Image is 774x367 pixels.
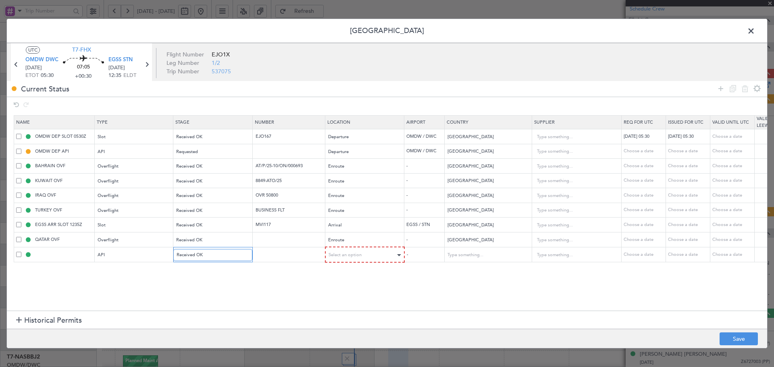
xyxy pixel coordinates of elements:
div: Choose a date [712,133,754,140]
header: [GEOGRAPHIC_DATA] [7,19,767,43]
div: Choose a date [624,177,666,184]
span: Valid Until Utc [712,119,749,125]
div: Choose a date [668,236,710,243]
div: Choose a date [668,163,710,170]
div: Choose a date [668,222,710,228]
button: Save [720,332,758,345]
div: Choose a date [624,163,666,170]
div: Choose a date [668,177,710,184]
div: Choose a date [624,222,666,228]
div: Choose a date [668,192,710,199]
div: Choose a date [712,222,754,228]
div: Choose a date [624,148,666,155]
div: Choose a date [712,148,754,155]
div: Choose a date [668,251,710,258]
span: Issued For Utc [668,119,703,125]
div: Choose a date [668,148,710,155]
div: Choose a date [712,236,754,243]
div: Choose a date [712,163,754,170]
div: Choose a date [712,192,754,199]
div: [DATE] 05:30 [668,133,710,140]
div: Choose a date [712,177,754,184]
div: Choose a date [712,207,754,214]
div: Choose a date [624,192,666,199]
div: Choose a date [712,251,754,258]
div: Choose a date [624,236,666,243]
div: Choose a date [624,251,666,258]
span: Req For Utc [624,119,653,125]
div: Choose a date [668,207,710,214]
div: Choose a date [624,207,666,214]
div: [DATE] 05:30 [624,133,666,140]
